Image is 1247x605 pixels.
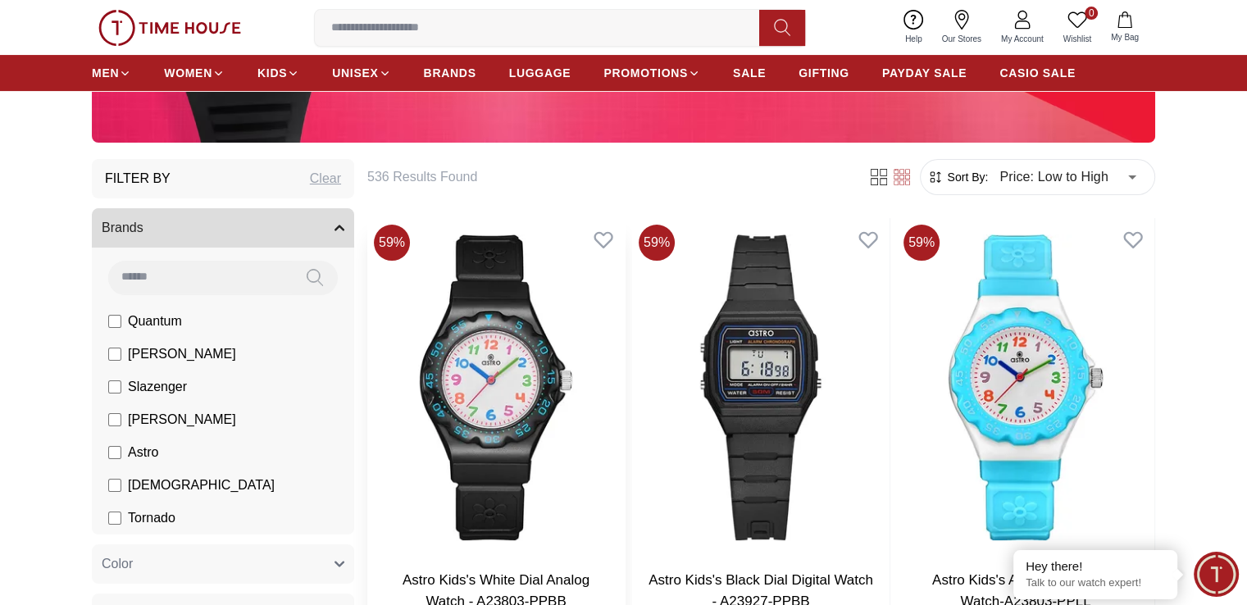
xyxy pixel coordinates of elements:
span: Tornado [128,508,175,528]
span: Color [102,554,133,574]
span: WOMEN [164,65,212,81]
a: SALE [733,58,766,88]
span: SALE [733,65,766,81]
a: GIFTING [799,58,849,88]
a: Help [895,7,932,48]
a: MEN [92,58,131,88]
span: [DEMOGRAPHIC_DATA] [128,475,275,495]
div: Clear [310,169,341,189]
a: WOMEN [164,58,225,88]
span: 59 % [903,225,940,261]
div: Hey there! [1026,558,1165,575]
h6: 536 Results Found [367,167,848,187]
span: My Account [994,33,1050,45]
span: Wishlist [1057,33,1098,45]
a: PAYDAY SALE [882,58,967,88]
span: My Bag [1104,31,1145,43]
span: LUGGAGE [509,65,571,81]
span: Brands [102,218,143,238]
a: CASIO SALE [999,58,1076,88]
button: Sort By: [927,169,988,185]
span: KIDS [257,65,287,81]
button: Color [92,544,354,584]
img: ... [98,10,241,46]
span: PAYDAY SALE [882,65,967,81]
span: PROMOTIONS [603,65,688,81]
a: KIDS [257,58,299,88]
img: Astro Kids's Analog White Dial Watch-A23803-PPLL [897,218,1154,557]
input: [PERSON_NAME] [108,348,121,361]
div: Price: Low to High [988,154,1148,200]
a: UNISEX [332,58,390,88]
span: 59 % [639,225,675,261]
span: BRANDS [424,65,476,81]
img: Astro Kids's White Dial Analog Watch - A23803-PPBB [367,218,625,557]
h3: Filter By [105,169,171,189]
a: PROMOTIONS [603,58,700,88]
p: Talk to our watch expert! [1026,576,1165,590]
a: BRANDS [424,58,476,88]
span: Our Stores [935,33,988,45]
img: Astro Kids's Black Dial Digital Watch - A23927-PPBB [632,218,890,557]
input: [DEMOGRAPHIC_DATA] [108,479,121,492]
span: [PERSON_NAME] [128,410,236,430]
span: Astro [128,443,158,462]
span: 0 [1085,7,1098,20]
input: Quantum [108,315,121,328]
span: Sort By: [944,169,988,185]
button: My Bag [1101,8,1149,47]
input: Slazenger [108,380,121,393]
span: 59 % [374,225,410,261]
a: Our Stores [932,7,991,48]
span: UNISEX [332,65,378,81]
input: Tornado [108,512,121,525]
span: Help [899,33,929,45]
span: [PERSON_NAME] [128,344,236,364]
span: Slazenger [128,377,187,397]
span: CASIO SALE [999,65,1076,81]
button: Brands [92,208,354,248]
span: MEN [92,65,119,81]
a: 0Wishlist [1054,7,1101,48]
a: LUGGAGE [509,58,571,88]
span: Quantum [128,312,182,331]
span: GIFTING [799,65,849,81]
input: Astro [108,446,121,459]
div: Chat Widget [1194,552,1239,597]
input: [PERSON_NAME] [108,413,121,426]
